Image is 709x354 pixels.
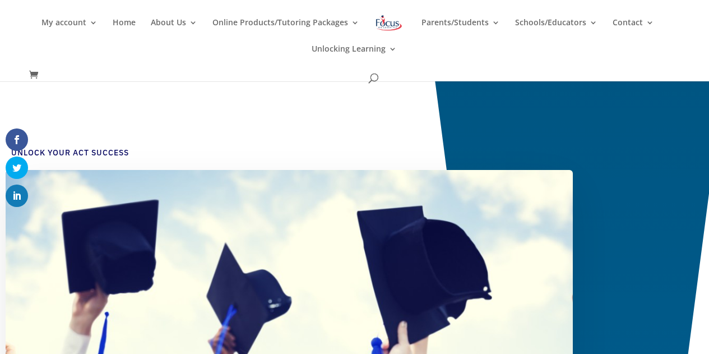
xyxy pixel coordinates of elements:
a: Contact [613,19,654,45]
a: Schools/Educators [515,19,597,45]
a: Online Products/Tutoring Packages [212,19,359,45]
a: My account [41,19,98,45]
a: Unlocking Learning [312,45,397,71]
h4: Unlock Your ACT Success [11,148,556,164]
a: Parents/Students [421,19,500,45]
a: Home [113,19,136,45]
a: About Us [151,19,197,45]
img: Focus on Learning [374,13,404,33]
